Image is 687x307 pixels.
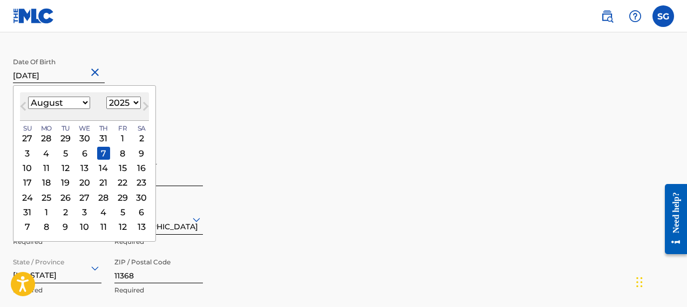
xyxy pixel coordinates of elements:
div: Choose Sunday, August 24th, 2025 [21,191,34,204]
div: Choose Sunday, August 10th, 2025 [21,162,34,175]
button: Next Month [137,100,154,117]
div: Choose Sunday, September 7th, 2025 [21,221,34,234]
div: Choose Tuesday, August 26th, 2025 [59,191,72,204]
div: Choose Wednesday, August 13th, 2025 [78,162,91,175]
div: [US_STATE] [13,255,101,281]
div: Choose Thursday, September 4th, 2025 [97,206,110,219]
iframe: Chat Widget [633,255,687,307]
div: Choose Tuesday, August 12th, 2025 [59,162,72,175]
h5: Address [13,118,674,144]
div: Choose Monday, September 1st, 2025 [40,206,53,219]
div: Choose Saturday, September 13th, 2025 [135,221,148,234]
span: Mo [41,124,52,133]
div: Choose Friday, August 29th, 2025 [116,191,129,204]
label: State / Province [13,251,64,267]
div: Choose Wednesday, August 20th, 2025 [78,176,91,189]
div: Choose Friday, August 8th, 2025 [116,147,129,160]
div: Choose Monday, August 25th, 2025 [40,191,53,204]
div: Choose Monday, August 18th, 2025 [40,176,53,189]
div: Choose Sunday, August 31st, 2025 [21,206,34,219]
div: Choose Thursday, August 28th, 2025 [97,191,110,204]
div: Choose Friday, August 22nd, 2025 [116,176,129,189]
div: Choose Thursday, August 21st, 2025 [97,176,110,189]
div: Choose Monday, August 11th, 2025 [40,162,53,175]
div: Choose Saturday, August 16th, 2025 [135,162,148,175]
div: Choose Monday, September 8th, 2025 [40,221,53,234]
div: Choose Monday, July 28th, 2025 [40,132,53,145]
p: Required [114,237,203,247]
div: Choose Wednesday, August 6th, 2025 [78,147,91,160]
div: Choose Wednesday, August 27th, 2025 [78,191,91,204]
span: Sa [138,124,146,133]
div: Choose Sunday, July 27th, 2025 [21,132,34,145]
div: Choose Wednesday, September 10th, 2025 [78,221,91,234]
div: User Menu [652,5,674,27]
p: Required [13,285,101,295]
img: MLC Logo [13,8,55,24]
span: Tu [62,124,70,133]
div: Drag [636,266,643,298]
button: Previous Month [15,100,32,117]
div: Choose Thursday, August 14th, 2025 [97,162,110,175]
div: Choose Saturday, August 9th, 2025 [135,147,148,160]
img: help [629,10,642,23]
iframe: Resource Center [657,176,687,263]
div: Choose Sunday, August 17th, 2025 [21,176,34,189]
img: search [601,10,614,23]
div: Choose Saturday, August 23rd, 2025 [135,176,148,189]
div: Choose Saturday, September 6th, 2025 [135,206,148,219]
div: Choose Tuesday, August 5th, 2025 [59,147,72,160]
div: Choose Tuesday, September 2nd, 2025 [59,206,72,219]
div: Choose Friday, August 15th, 2025 [116,162,129,175]
span: Su [23,124,31,133]
div: Choose Saturday, August 30th, 2025 [135,191,148,204]
div: Choose Friday, August 1st, 2025 [116,132,129,145]
div: Choose Thursday, August 7th, 2025 [97,147,110,160]
div: Choose Wednesday, September 3rd, 2025 [78,206,91,219]
span: Fr [118,124,127,133]
div: Choose Thursday, September 11th, 2025 [97,221,110,234]
div: Choose Wednesday, July 30th, 2025 [78,132,91,145]
div: Help [624,5,646,27]
p: Required [13,237,101,247]
span: We [79,124,90,133]
button: Close [89,56,105,88]
div: Choose Monday, August 4th, 2025 [40,147,53,160]
div: Month August, 2025 [20,131,149,234]
span: Th [99,124,108,133]
div: Choose Thursday, July 31st, 2025 [97,132,110,145]
p: Required [114,285,203,295]
a: Public Search [596,5,618,27]
div: Choose Friday, September 5th, 2025 [116,206,129,219]
div: Choose Tuesday, July 29th, 2025 [59,132,72,145]
div: Choose Sunday, August 3rd, 2025 [21,147,34,160]
div: Choose Friday, September 12th, 2025 [116,221,129,234]
div: Choose Saturday, August 2nd, 2025 [135,132,148,145]
div: Choose Tuesday, August 19th, 2025 [59,176,72,189]
div: Choose Date [13,85,156,242]
div: Choose Tuesday, September 9th, 2025 [59,221,72,234]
